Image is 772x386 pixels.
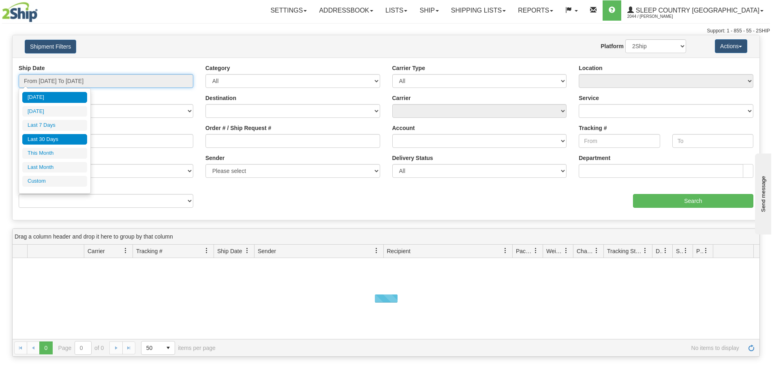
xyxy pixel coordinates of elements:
[696,247,703,255] span: Pickup Status
[200,244,214,258] a: Tracking # filter column settings
[146,344,157,352] span: 50
[13,229,759,245] div: grid grouping header
[579,134,660,148] input: From
[516,247,533,255] span: Packages
[579,64,602,72] label: Location
[88,247,105,255] span: Carrier
[22,92,87,103] li: [DATE]
[392,154,433,162] label: Delivery Status
[392,94,411,102] label: Carrier
[22,162,87,173] li: Last Month
[22,176,87,187] li: Custom
[2,2,38,22] img: logo2044.jpg
[577,247,594,255] span: Charge
[227,345,739,351] span: No items to display
[529,244,543,258] a: Packages filter column settings
[2,28,770,34] div: Support: 1 - 855 - 55 - 2SHIP
[392,64,425,72] label: Carrier Type
[217,247,242,255] span: Ship Date
[656,247,663,255] span: Delivery Status
[579,124,607,132] label: Tracking #
[659,244,672,258] a: Delivery Status filter column settings
[22,148,87,159] li: This Month
[205,94,236,102] label: Destination
[627,13,688,21] span: 2044 / [PERSON_NAME]
[205,154,225,162] label: Sender
[25,40,76,53] button: Shipment Filters
[22,106,87,117] li: [DATE]
[136,247,163,255] span: Tracking #
[715,39,747,53] button: Actions
[676,247,683,255] span: Shipment Issues
[672,134,753,148] input: To
[559,244,573,258] a: Weight filter column settings
[119,244,133,258] a: Carrier filter column settings
[240,244,254,258] a: Ship Date filter column settings
[141,341,175,355] span: Page sizes drop down
[387,247,411,255] span: Recipient
[6,7,75,13] div: Send message
[205,64,230,72] label: Category
[22,120,87,131] li: Last 7 Days
[413,0,445,21] a: Ship
[141,341,216,355] span: items per page
[313,0,379,21] a: Addressbook
[579,94,599,102] label: Service
[392,124,415,132] label: Account
[379,0,413,21] a: Lists
[22,134,87,145] li: Last 30 Days
[498,244,512,258] a: Recipient filter column settings
[634,7,759,14] span: Sleep Country [GEOGRAPHIC_DATA]
[679,244,693,258] a: Shipment Issues filter column settings
[264,0,313,21] a: Settings
[607,247,642,255] span: Tracking Status
[621,0,770,21] a: Sleep Country [GEOGRAPHIC_DATA] 2044 / [PERSON_NAME]
[601,42,624,50] label: Platform
[590,244,603,258] a: Charge filter column settings
[258,247,276,255] span: Sender
[638,244,652,258] a: Tracking Status filter column settings
[512,0,559,21] a: Reports
[633,194,753,208] input: Search
[162,341,175,354] span: select
[370,244,383,258] a: Sender filter column settings
[205,124,272,132] label: Order # / Ship Request #
[699,244,713,258] a: Pickup Status filter column settings
[19,64,45,72] label: Ship Date
[39,341,52,354] span: Page 0
[58,341,104,355] span: Page of 0
[745,341,758,354] a: Refresh
[579,154,610,162] label: Department
[445,0,512,21] a: Shipping lists
[546,247,563,255] span: Weight
[753,151,771,234] iframe: chat widget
